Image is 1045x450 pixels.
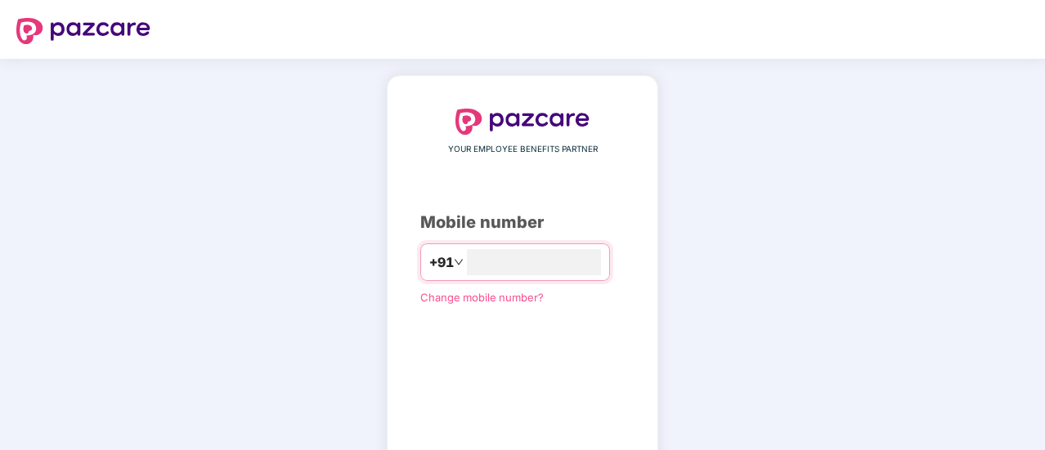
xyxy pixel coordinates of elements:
[448,143,598,156] span: YOUR EMPLOYEE BENEFITS PARTNER
[429,252,454,273] span: +91
[420,210,625,235] div: Mobile number
[420,291,544,304] a: Change mobile number?
[16,18,150,44] img: logo
[455,109,590,135] img: logo
[454,257,464,267] span: down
